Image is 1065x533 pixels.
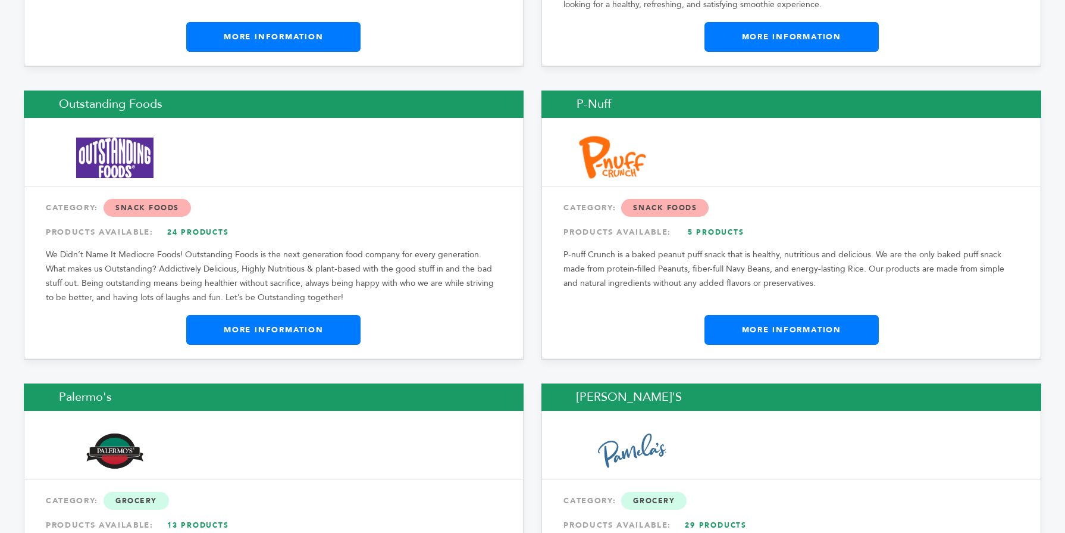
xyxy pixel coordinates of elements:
[563,197,1019,219] div: CATEGORY:
[59,431,170,472] img: Palermo's
[59,138,170,178] img: Outstanding Foods
[621,199,709,217] span: Snack Foods
[563,248,1019,291] p: P-nuff Crunch is a baked peanut puff snack that is healthy, nutritious and delicious. We are the ...
[577,133,654,183] img: P-nuff
[104,492,169,510] span: Grocery
[621,492,687,510] span: Grocery
[24,384,524,411] h2: Palermo's
[46,197,502,219] div: CATEGORY:
[104,199,191,217] span: Snack Foods
[577,431,687,472] img: Pamela's
[704,315,879,345] a: More Information
[541,384,1041,411] h2: [PERSON_NAME]'s
[24,91,524,118] h2: Outstanding Foods
[46,222,502,243] div: PRODUCTS AVAILABLE:
[186,315,361,345] a: More Information
[704,22,879,52] a: More Information
[541,91,1041,118] h2: P-nuff
[186,22,361,52] a: More Information
[563,490,1019,512] div: CATEGORY:
[674,222,757,243] a: 5 Products
[156,222,240,243] a: 24 Products
[46,490,502,512] div: CATEGORY:
[46,248,502,305] p: We Didn’t Name It Mediocre Foods! Outstanding Foods is the next generation food company for every...
[563,222,1019,243] div: PRODUCTS AVAILABLE:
